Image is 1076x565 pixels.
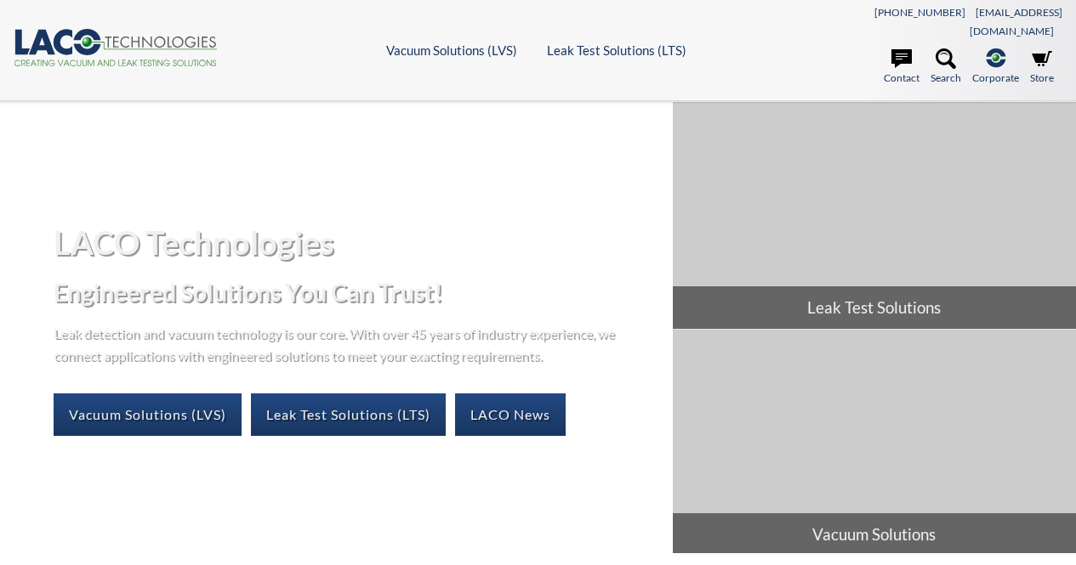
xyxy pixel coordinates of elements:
[673,513,1076,556] span: Vacuum Solutions
[673,286,1076,329] span: Leak Test Solutions
[54,277,658,308] h2: Engineered Solutions You Can Trust!
[386,42,517,58] a: Vacuum Solutions (LVS)
[54,322,623,365] p: Leak detection and vacuum technology is our core. With over 45 years of industry experience, we c...
[673,102,1076,328] a: Leak Test Solutions
[547,42,686,58] a: Leak Test Solutions (LTS)
[970,6,1062,37] a: [EMAIL_ADDRESS][DOMAIN_NAME]
[455,393,566,436] a: LACO News
[54,393,242,436] a: Vacuum Solutions (LVS)
[1030,48,1054,86] a: Store
[673,330,1076,556] a: Vacuum Solutions
[884,48,919,86] a: Contact
[54,222,658,263] h1: LACO Technologies
[931,48,961,86] a: Search
[972,70,1019,86] span: Corporate
[874,6,965,19] a: [PHONE_NUMBER]
[251,393,446,436] a: Leak Test Solutions (LTS)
